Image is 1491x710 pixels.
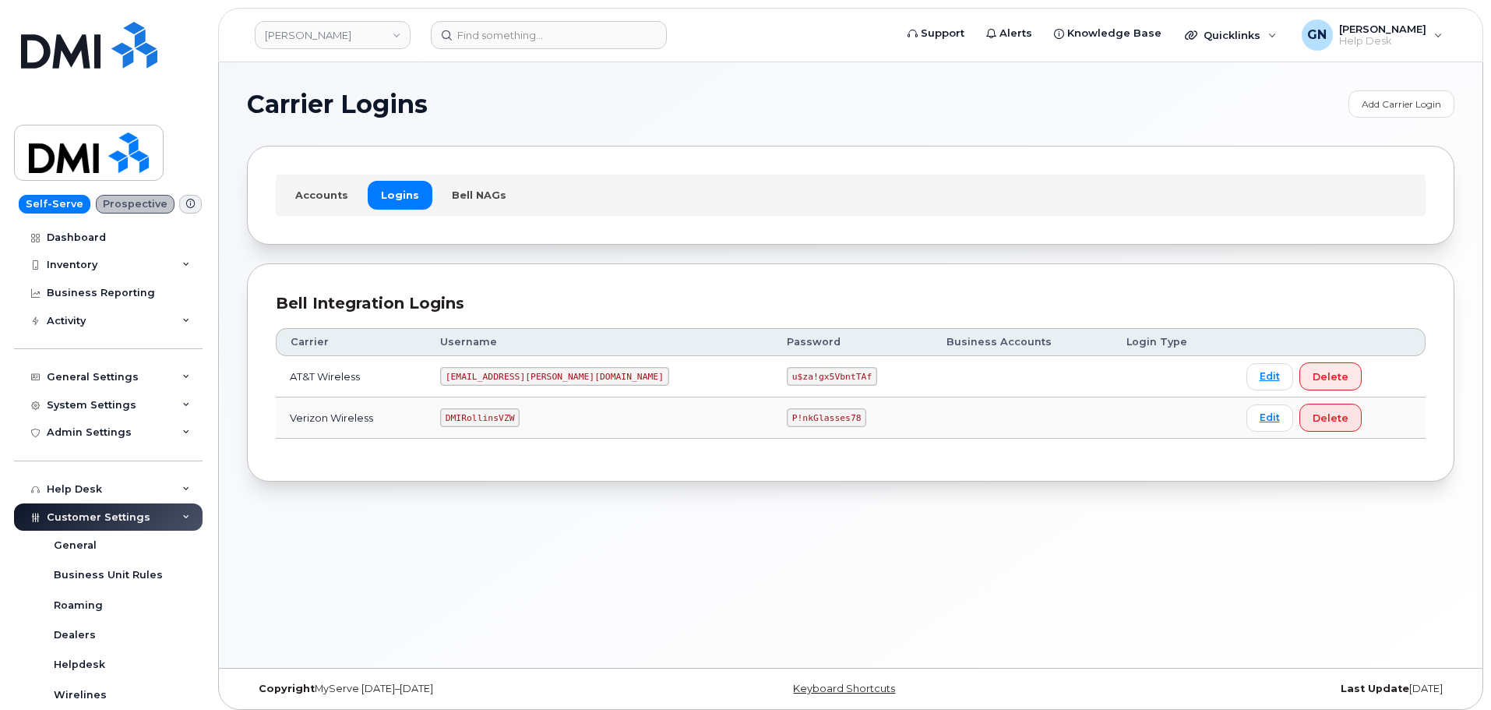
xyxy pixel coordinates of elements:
[276,328,426,356] th: Carrier
[276,292,1426,315] div: Bell Integration Logins
[276,356,426,397] td: AT&T Wireless
[1313,411,1348,426] span: Delete
[1299,362,1362,390] button: Delete
[793,683,895,694] a: Keyboard Shortcuts
[787,367,877,386] code: u$za!gx5VbntTAf
[276,397,426,439] td: Verizon Wireless
[247,93,428,116] span: Carrier Logins
[439,181,520,209] a: Bell NAGs
[440,408,520,427] code: DMIRollinsVZW
[1112,328,1232,356] th: Login Type
[259,683,315,694] strong: Copyright
[1341,683,1409,694] strong: Last Update
[247,683,650,695] div: MyServe [DATE]–[DATE]
[1313,369,1348,384] span: Delete
[1246,404,1293,432] a: Edit
[368,181,432,209] a: Logins
[282,181,361,209] a: Accounts
[787,408,866,427] code: P!nkGlasses78
[773,328,932,356] th: Password
[1299,404,1362,432] button: Delete
[1348,90,1454,118] a: Add Carrier Login
[426,328,773,356] th: Username
[1052,683,1454,695] div: [DATE]
[932,328,1112,356] th: Business Accounts
[440,367,669,386] code: [EMAIL_ADDRESS][PERSON_NAME][DOMAIN_NAME]
[1246,363,1293,390] a: Edit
